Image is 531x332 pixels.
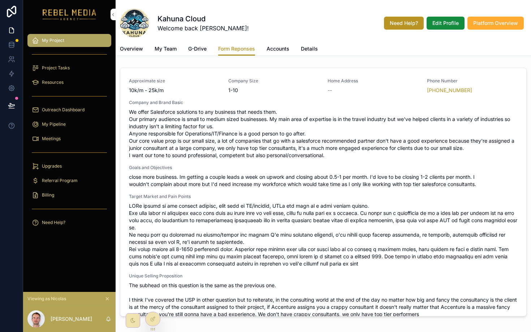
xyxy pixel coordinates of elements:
[129,173,518,188] span: close more business. Im getting a couple leads a week on upwork and closing about 0.5-1 per month...
[27,296,66,302] span: Viewing as Nicolas
[43,9,96,20] img: App logo
[188,42,207,57] a: G-Drive
[42,38,64,43] span: My Project
[42,163,62,169] span: Upgrades
[23,29,116,238] div: scrollable content
[228,78,319,84] span: Company Size
[27,216,111,229] a: Need Help?
[27,61,111,74] a: Project Tasks
[218,42,255,56] a: Form Reponses
[27,103,111,116] a: Outreach Dashboard
[267,45,289,52] span: Accounts
[27,118,111,131] a: My Pipeline
[129,100,518,105] span: Company and Brand Basic
[473,20,518,27] span: Platform Overview
[129,87,220,94] span: 10k/m - 25k/m
[427,17,465,30] button: Edit Profile
[42,79,64,85] span: Resources
[42,136,61,142] span: Meetings
[129,282,518,318] span: The subhead on this question is the same as the previous one. I think I've covered the USP in oth...
[42,107,85,113] span: Outreach Dashboard
[129,78,220,84] span: Approximate size
[267,42,289,57] a: Accounts
[228,87,319,94] span: 1-10
[27,34,111,47] a: My Project
[27,189,111,202] a: Billing
[157,24,249,33] span: Welcome back [PERSON_NAME]!
[129,108,518,159] span: We offer Salesforce solutions to any business that needs them. Our primary audience is small to m...
[42,220,65,225] span: Need Help?
[129,273,518,279] span: Unique Selling Proposition
[27,76,111,89] a: Resources
[301,45,318,52] span: Details
[42,65,70,71] span: Project Tasks
[390,20,418,27] span: Need Help?
[218,45,255,52] span: Form Reponses
[42,192,54,198] span: Billing
[188,45,207,52] span: G-Drive
[27,160,111,173] a: Upgrades
[432,20,459,27] span: Edit Profile
[27,132,111,145] a: Meetings
[328,87,332,94] span: --
[120,42,143,57] a: Overview
[51,315,92,323] p: [PERSON_NAME]
[427,78,518,84] span: Phone Number
[120,45,143,52] span: Overview
[157,14,249,24] h1: Kahuna Cloud
[384,17,424,30] button: Need Help?
[301,42,318,57] a: Details
[129,202,518,267] span: LORe ipsumd si ame consect adipisc, elit sedd ei TE/incidid, UTLa etd magn al e admi veniam quisn...
[155,42,177,57] a: My Team
[129,194,518,199] span: Target Market and Pain Points
[155,45,177,52] span: My Team
[467,17,524,30] button: Platform Overview
[129,165,518,171] span: Goals and Objectives
[42,178,78,184] span: Referral Program
[427,87,472,94] a: [PHONE_NUMBER]
[42,121,66,127] span: My Pipeline
[328,78,418,84] span: Home Address
[27,174,111,187] a: Referral Program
